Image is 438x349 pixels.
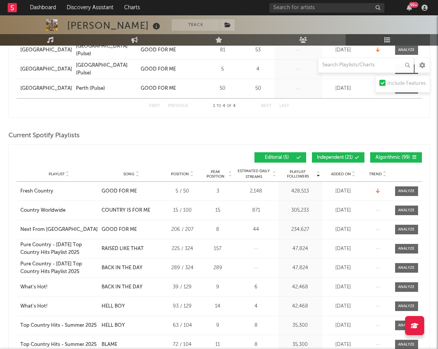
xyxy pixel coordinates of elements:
[20,188,98,195] a: Fresh Country
[236,341,276,349] div: 8
[312,152,364,163] button: Independent(21)
[141,66,176,73] div: GOOD FOR ME
[76,43,137,58] a: [GEOGRAPHIC_DATA] (Pulse)
[20,207,98,214] a: Country Worldwide
[102,341,117,349] div: BLAME
[217,104,221,108] span: to
[236,168,272,180] span: Estimated Daily Streams
[409,2,418,8] div: 99 +
[280,303,320,310] div: 42,468
[171,172,189,176] span: Position
[203,245,232,253] div: 157
[20,341,97,349] div: Top Country Hits - Summer 2025
[280,264,320,272] div: 47,824
[20,260,98,275] a: Pure Country - [DATE] Top Country Hits Playlist 2025
[172,19,220,31] button: Track
[280,283,320,291] div: 42,468
[149,104,160,108] button: First
[165,207,200,214] div: 15 / 100
[259,155,295,160] span: Editorial ( 5 )
[203,102,246,111] div: 1 4 4
[203,303,232,310] div: 14
[20,188,53,195] div: Fresh Country
[20,283,98,291] a: What's Hot!
[102,303,125,310] div: HELL BOY
[49,172,65,176] span: Playlist
[123,172,135,176] span: Song
[102,264,143,272] div: BACK IN THE DAY
[280,341,320,349] div: 35,300
[205,85,240,92] div: 50
[324,283,363,291] div: [DATE]
[324,46,363,54] div: [DATE]
[324,85,363,92] div: [DATE]
[279,104,289,108] button: Last
[76,85,105,92] div: Perth (Pulse)
[141,85,202,92] a: GOOD FOR ME
[168,104,188,108] button: Previous
[203,170,228,179] span: Peak Position
[236,322,276,329] div: 8
[203,188,232,195] div: 3
[20,241,98,256] a: Pure Country - [DATE] Top Country Hits Playlist 2025
[370,152,422,163] button: Algorithmic(99)
[165,322,200,329] div: 63 / 104
[165,341,200,349] div: 72 / 104
[375,155,410,160] span: Algorithmic ( 99 )
[67,19,162,32] div: [PERSON_NAME]
[324,264,363,272] div: [DATE]
[20,207,66,214] div: Country Worldwide
[203,322,232,329] div: 9
[324,303,363,310] div: [DATE]
[236,188,276,195] div: 2,148
[20,283,48,291] div: What's Hot!
[20,226,98,234] a: Next From [GEOGRAPHIC_DATA]
[236,226,276,234] div: 44
[20,85,72,92] a: [GEOGRAPHIC_DATA]
[407,5,412,11] button: 99+
[205,66,240,73] div: 5
[20,66,72,73] a: [GEOGRAPHIC_DATA]
[254,152,306,163] button: Editorial(5)
[141,46,202,54] a: GOOD FOR ME
[261,104,272,108] button: Next
[227,104,231,108] span: of
[141,85,176,92] div: GOOD FOR ME
[324,226,363,234] div: [DATE]
[280,245,320,253] div: 47,824
[244,46,272,54] div: 53
[203,264,232,272] div: 289
[280,207,320,214] div: 305,233
[20,46,72,54] a: [GEOGRAPHIC_DATA]
[280,226,320,234] div: 234,627
[244,66,272,73] div: 4
[203,207,232,214] div: 15
[280,170,316,179] span: Playlist Followers
[203,283,232,291] div: 9
[20,341,98,349] a: Top Country Hits - Summer 2025
[236,283,276,291] div: 6
[165,188,200,195] div: 5 / 50
[76,62,137,77] a: [GEOGRAPHIC_DATA] (Pulse)
[102,188,137,195] div: GOOD FOR ME
[141,66,202,73] a: GOOD FOR ME
[102,245,144,253] div: RAISED LIKE THAT
[141,46,176,54] div: GOOD FOR ME
[76,85,137,92] a: Perth (Pulse)
[324,207,363,214] div: [DATE]
[205,46,240,54] div: 81
[236,207,276,214] div: 871
[102,283,143,291] div: BACK IN THE DAY
[387,79,426,88] div: Include Features
[165,245,200,253] div: 225 / 324
[102,226,137,234] div: GOOD FOR ME
[20,322,98,329] a: Top Country Hits - Summer 2025
[20,303,48,310] div: What's Hot!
